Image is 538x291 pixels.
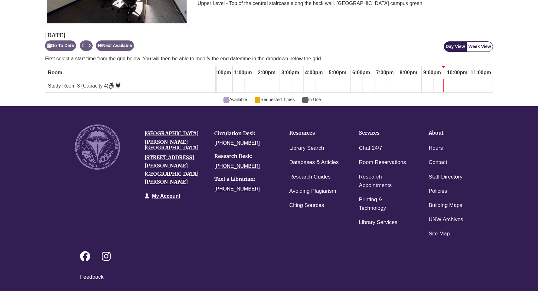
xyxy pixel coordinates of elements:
span: 9:00pm [422,67,443,78]
h4: About [429,130,479,136]
a: [PHONE_NUMBER] [214,163,260,169]
a: [STREET_ADDRESS][PERSON_NAME][GEOGRAPHIC_DATA][PERSON_NAME] [145,154,199,185]
a: Contact [429,158,447,167]
span: Requested Times [255,96,295,103]
span: Study Room 3 (Capacity 4) [48,83,120,88]
p: First select a start time from the grid below. You will then be able to modify the end date/time ... [45,55,493,63]
a: [PHONE_NUMBER] [214,186,260,191]
a: Feedback [80,274,104,280]
button: Week View [466,41,493,52]
span: In Use [302,96,321,103]
span: 10:00pm [445,67,469,78]
a: Printing & Technology [359,195,409,213]
h4: Circulation Desk: [214,131,275,136]
button: Next [86,40,93,51]
span: 6:00pm [351,67,372,78]
span: 4:00pm [304,67,324,78]
span: Available [223,96,247,103]
a: Databases & Articles [289,158,339,167]
h4: [PERSON_NAME][GEOGRAPHIC_DATA] [145,139,205,150]
a: My Account [152,193,180,199]
img: UNW seal [75,124,120,170]
span: 3:00pm [280,67,301,78]
button: Go To Date [45,40,76,51]
i: Follow on Instagram [102,251,111,261]
span: 11:00pm [469,67,493,78]
a: Site Map [429,229,450,239]
span: 5:00pm [327,67,348,78]
span: 7:00pm [374,67,395,78]
h4: Research Desk: [214,154,275,159]
h4: Text a Librarian: [214,176,275,182]
a: Hours [429,144,443,153]
span: 1:00pm [233,67,253,78]
a: Library Search [289,144,324,153]
a: Citing Sources [289,201,324,210]
h2: [DATE] [45,32,134,39]
button: Next Available [96,40,134,51]
a: Chat 24/7 [359,144,382,153]
a: Research Guides [289,173,331,182]
a: Room Reservations [359,158,406,167]
button: Previous [80,40,86,51]
button: Day View [444,41,467,52]
a: Library Services [359,218,397,227]
a: Research Appointments [359,173,409,190]
a: Staff Directory [429,173,462,182]
a: [PHONE_NUMBER] [214,140,260,146]
a: [GEOGRAPHIC_DATA] [145,130,199,136]
span: 8:00pm [398,67,419,78]
span: 2:00pm [256,67,277,78]
a: Avoiding Plagiarism [289,187,336,196]
span: Room [48,70,62,75]
a: Policies [429,187,447,196]
a: Building Maps [429,201,462,210]
i: Follow on Facebook [80,251,90,261]
a: UNW Archives [429,215,463,224]
span: 12:00pm [209,67,233,78]
h4: Services [359,130,409,136]
h4: Resources [289,130,339,136]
